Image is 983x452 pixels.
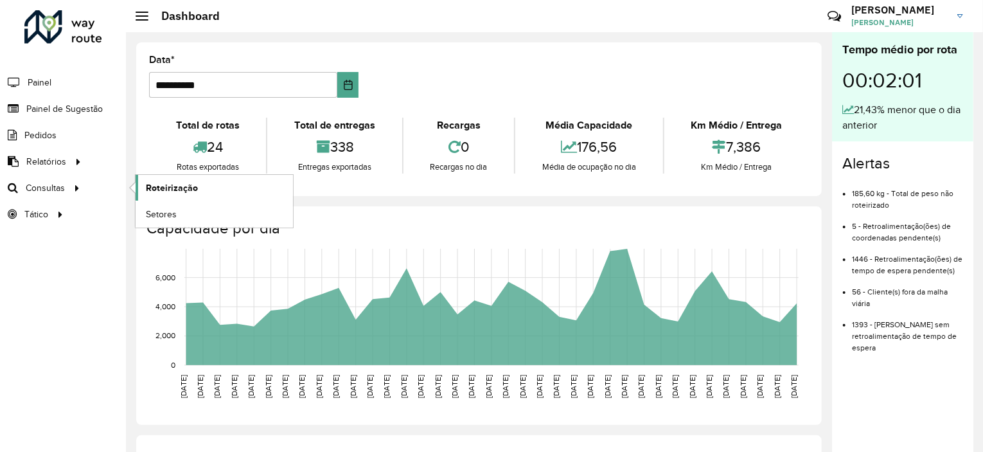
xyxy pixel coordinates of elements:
[842,102,963,133] div: 21,43% menor que o dia anterior
[668,133,806,161] div: 7,386
[852,211,963,244] li: 5 - Retroalimentação(ões) de coordenadas pendente(s)
[155,302,175,311] text: 4,000
[569,375,578,398] text: [DATE]
[705,375,713,398] text: [DATE]
[136,201,293,227] a: Setores
[337,72,359,98] button: Choose Date
[155,273,175,282] text: 6,000
[671,375,679,398] text: [DATE]
[637,375,646,398] text: [DATE]
[152,118,263,133] div: Total de rotas
[383,375,391,398] text: [DATE]
[270,133,398,161] div: 338
[146,219,809,238] h4: Capacidade por dia
[852,276,963,309] li: 56 - Cliente(s) fora da malha viária
[842,41,963,59] div: Tempo médio por rota
[434,375,442,398] text: [DATE]
[26,181,65,195] span: Consultas
[468,375,476,398] text: [DATE]
[24,208,48,221] span: Tático
[148,9,220,23] h2: Dashboard
[852,178,963,211] li: 185,60 kg - Total de peso não roteirizado
[553,375,561,398] text: [DATE]
[230,375,238,398] text: [DATE]
[586,375,594,398] text: [DATE]
[739,375,747,398] text: [DATE]
[149,52,175,68] label: Data
[852,244,963,276] li: 1446 - Retroalimentação(ões) de tempo de espera pendente(s)
[416,375,425,398] text: [DATE]
[366,375,374,398] text: [DATE]
[756,375,765,398] text: [DATE]
[790,375,798,398] text: [DATE]
[247,375,255,398] text: [DATE]
[450,375,459,398] text: [DATE]
[152,133,263,161] div: 24
[28,76,51,89] span: Painel
[654,375,662,398] text: [DATE]
[668,118,806,133] div: Km Médio / Entrega
[668,161,806,174] div: Km Médio / Entrega
[852,309,963,354] li: 1393 - [PERSON_NAME] sem retroalimentação de tempo de espera
[820,3,848,30] a: Contato Rápido
[842,59,963,102] div: 00:02:01
[281,375,289,398] text: [DATE]
[722,375,731,398] text: [DATE]
[518,161,659,174] div: Média de ocupação no dia
[407,161,511,174] div: Recargas no dia
[407,118,511,133] div: Recargas
[518,133,659,161] div: 176,56
[773,375,781,398] text: [DATE]
[407,133,511,161] div: 0
[501,375,509,398] text: [DATE]
[26,155,66,168] span: Relatórios
[264,375,272,398] text: [DATE]
[24,129,57,142] span: Pedidos
[688,375,696,398] text: [DATE]
[332,375,340,398] text: [DATE]
[484,375,493,398] text: [DATE]
[842,154,963,173] h4: Alertas
[349,375,357,398] text: [DATE]
[270,118,398,133] div: Total de entregas
[196,375,204,398] text: [DATE]
[851,17,948,28] span: [PERSON_NAME]
[213,375,221,398] text: [DATE]
[298,375,306,398] text: [DATE]
[400,375,408,398] text: [DATE]
[315,375,323,398] text: [DATE]
[620,375,628,398] text: [DATE]
[146,208,177,221] span: Setores
[851,4,948,16] h3: [PERSON_NAME]
[155,332,175,340] text: 2,000
[535,375,544,398] text: [DATE]
[518,118,659,133] div: Média Capacidade
[518,375,527,398] text: [DATE]
[603,375,612,398] text: [DATE]
[26,102,103,116] span: Painel de Sugestão
[179,375,188,398] text: [DATE]
[171,361,175,369] text: 0
[146,181,198,195] span: Roteirização
[136,175,293,201] a: Roteirização
[152,161,263,174] div: Rotas exportadas
[270,161,398,174] div: Entregas exportadas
